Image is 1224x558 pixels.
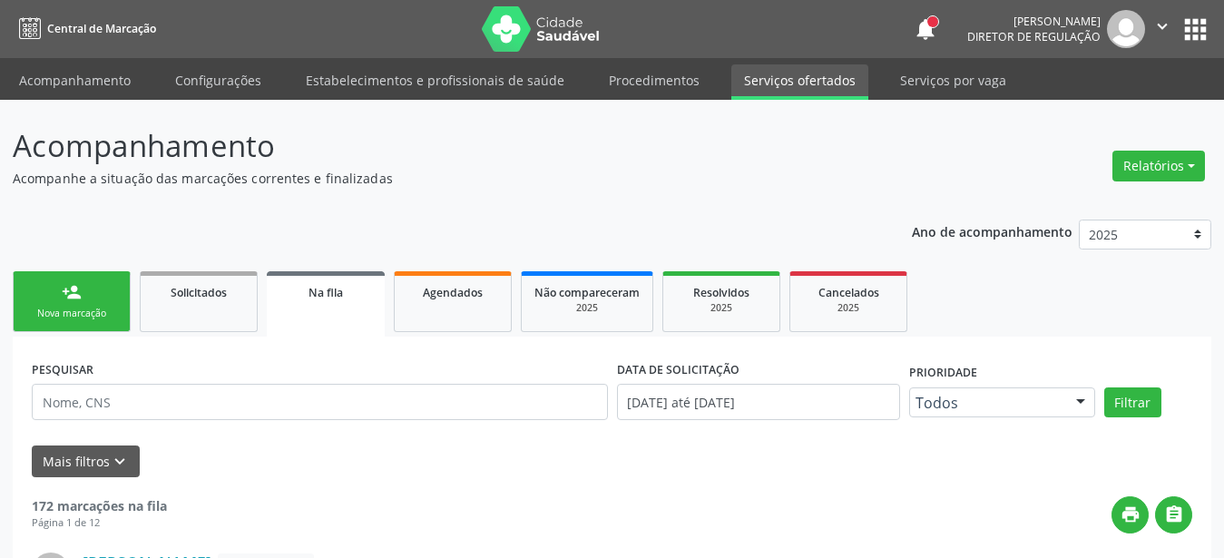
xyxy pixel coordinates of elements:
[32,515,167,531] div: Página 1 de 12
[162,64,274,96] a: Configurações
[47,21,156,36] span: Central de Marcação
[596,64,712,96] a: Procedimentos
[26,307,117,320] div: Nova marcação
[308,285,343,300] span: Na fila
[887,64,1019,96] a: Serviços por vaga
[110,452,130,472] i: keyboard_arrow_down
[617,384,900,420] input: Selecione um intervalo
[803,301,894,315] div: 2025
[1111,496,1149,534] button: print
[534,301,640,315] div: 2025
[913,16,938,42] button: notifications
[617,356,739,384] label: DATA DE SOLICITAÇÃO
[32,497,167,514] strong: 172 marcações na fila
[1145,10,1180,48] button: 
[1121,504,1141,524] i: print
[1155,496,1192,534] button: 
[693,285,749,300] span: Resolvidos
[967,29,1101,44] span: Diretor de regulação
[13,14,156,44] a: Central de Marcação
[62,282,82,302] div: person_add
[916,394,1058,412] span: Todos
[32,356,93,384] label: PESQUISAR
[909,359,977,387] label: Prioridade
[1164,504,1184,524] i: 
[1180,14,1211,45] button: apps
[13,169,852,188] p: Acompanhe a situação das marcações correntes e finalizadas
[534,285,640,300] span: Não compareceram
[1104,387,1161,418] button: Filtrar
[967,14,1101,29] div: [PERSON_NAME]
[423,285,483,300] span: Agendados
[912,220,1072,242] p: Ano de acompanhamento
[171,285,227,300] span: Solicitados
[731,64,868,100] a: Serviços ofertados
[32,384,608,420] input: Nome, CNS
[1107,10,1145,48] img: img
[1112,151,1205,181] button: Relatórios
[293,64,577,96] a: Estabelecimentos e profissionais de saúde
[32,445,140,477] button: Mais filtroskeyboard_arrow_down
[818,285,879,300] span: Cancelados
[6,64,143,96] a: Acompanhamento
[1152,16,1172,36] i: 
[13,123,852,169] p: Acompanhamento
[676,301,767,315] div: 2025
